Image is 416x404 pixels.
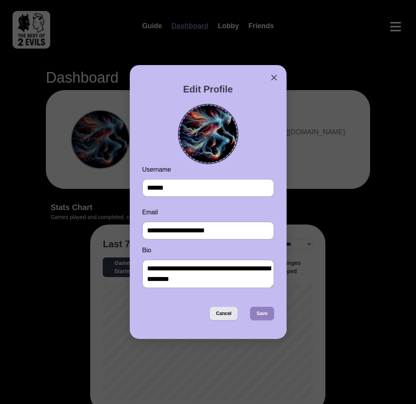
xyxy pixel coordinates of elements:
[268,71,280,84] button: Close
[142,260,274,288] textarea: Bio
[210,307,238,320] button: Cancel
[250,307,274,320] button: Save
[142,84,274,95] h2: Edit Profile
[142,208,274,244] label: Email
[142,165,274,206] label: Username
[142,222,274,239] input: Email
[180,105,237,163] img: Preview
[142,179,274,197] input: Username
[142,246,274,293] label: Bio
